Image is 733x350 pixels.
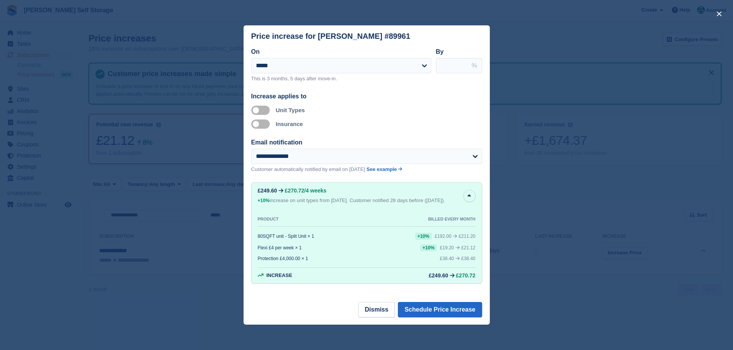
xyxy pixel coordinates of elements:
[304,187,327,194] span: /4 weeks
[415,233,432,240] div: +10%
[436,48,444,55] label: By
[461,256,476,261] span: £38.40
[440,256,454,261] div: £38.40
[258,197,348,203] span: increase on unit types from [DATE].
[358,302,395,317] button: Dismiss
[398,302,482,317] button: Schedule Price Increase
[258,245,302,250] div: Flexi £4 per week × 1
[349,197,445,203] span: Customer notified 28 days before ([DATE]).
[285,187,304,194] span: £270.72
[429,272,448,279] div: £249.60
[251,48,260,55] label: On
[367,166,402,173] a: See example
[251,139,302,146] label: Email notification
[251,123,273,124] label: Apply to insurance
[251,92,482,101] div: Increase applies to
[713,8,725,20] button: close
[428,217,476,222] div: BILLED EVERY MONTH
[258,187,277,194] div: £249.60
[251,166,365,173] p: Customer automatically notified by email on [DATE]
[461,245,476,250] span: £21.12
[276,107,305,113] label: Unit Types
[258,217,279,222] div: PRODUCT
[435,234,451,239] div: £192.00
[251,75,431,83] p: This is 3 months, 5 days after move-in.
[420,244,437,251] div: +10%
[258,234,314,239] div: 80SQFT unit - Split Unit × 1
[276,121,303,127] label: Insurance
[258,256,308,261] div: Protection £4,000.00 × 1
[258,197,270,204] div: +10%
[266,272,292,278] span: Increase
[251,109,273,111] label: Apply to unit types
[459,234,475,239] span: £211.20
[367,166,397,172] span: See example
[251,32,411,41] div: Price increase for [PERSON_NAME] #89961
[440,245,454,250] div: £19.20
[456,272,476,279] span: £270.72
